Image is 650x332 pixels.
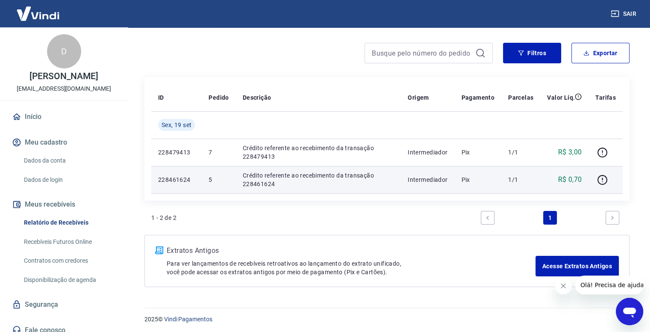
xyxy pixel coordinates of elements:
[408,93,429,102] p: Origem
[558,175,582,185] p: R$ 0,70
[158,148,195,157] p: 228479413
[21,214,118,231] a: Relatório de Recebíveis
[167,246,535,256] p: Extratos Antigos
[5,6,72,13] span: Olá! Precisa de ajuda?
[503,43,561,63] button: Filtros
[21,252,118,270] a: Contratos com credores
[164,316,212,323] a: Vindi Pagamentos
[162,121,191,129] span: Sex, 19 set
[209,148,229,157] p: 7
[10,107,118,126] a: Início
[209,93,229,102] p: Pedido
[158,93,164,102] p: ID
[609,6,640,22] button: Sair
[461,93,494,102] p: Pagamento
[543,211,557,225] a: Page 1 is your current page
[535,256,619,276] a: Acesse Extratos Antigos
[158,175,195,184] p: 228461624
[21,152,118,169] a: Dados da conta
[408,148,447,157] p: Intermediador
[243,171,394,188] p: Crédito referente ao recebimento da transação 228461624
[167,259,535,276] p: Para ver lançamentos de recebíveis retroativos ao lançamento do extrato unificado, você pode aces...
[10,195,118,214] button: Meus recebíveis
[481,211,494,225] a: Previous page
[10,0,66,27] img: Vindi
[595,93,616,102] p: Tarifas
[508,93,533,102] p: Parcelas
[461,175,494,184] p: Pix
[555,277,572,294] iframe: Fechar mensagem
[17,84,111,93] p: [EMAIL_ADDRESS][DOMAIN_NAME]
[477,207,623,228] ul: Pagination
[575,276,643,294] iframe: Mensagem da empresa
[47,34,81,68] div: D
[508,148,533,157] p: 1/1
[21,233,118,251] a: Recebíveis Futuros Online
[10,295,118,314] a: Segurança
[508,175,533,184] p: 1/1
[10,133,118,152] button: Meu cadastro
[243,93,271,102] p: Descrição
[21,171,118,189] a: Dados de login
[155,246,163,254] img: ícone
[151,213,176,222] p: 1 - 2 de 2
[29,72,98,81] p: [PERSON_NAME]
[547,93,575,102] p: Valor Líq.
[461,148,494,157] p: Pix
[571,43,629,63] button: Exportar
[209,175,229,184] p: 5
[21,271,118,289] a: Disponibilização de agenda
[372,47,472,59] input: Busque pelo número do pedido
[144,315,629,324] p: 2025 ©
[408,175,447,184] p: Intermediador
[558,147,582,157] p: R$ 3,00
[616,298,643,325] iframe: Botão para abrir a janela de mensagens
[243,144,394,161] p: Crédito referente ao recebimento da transação 228479413
[606,211,619,225] a: Next page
